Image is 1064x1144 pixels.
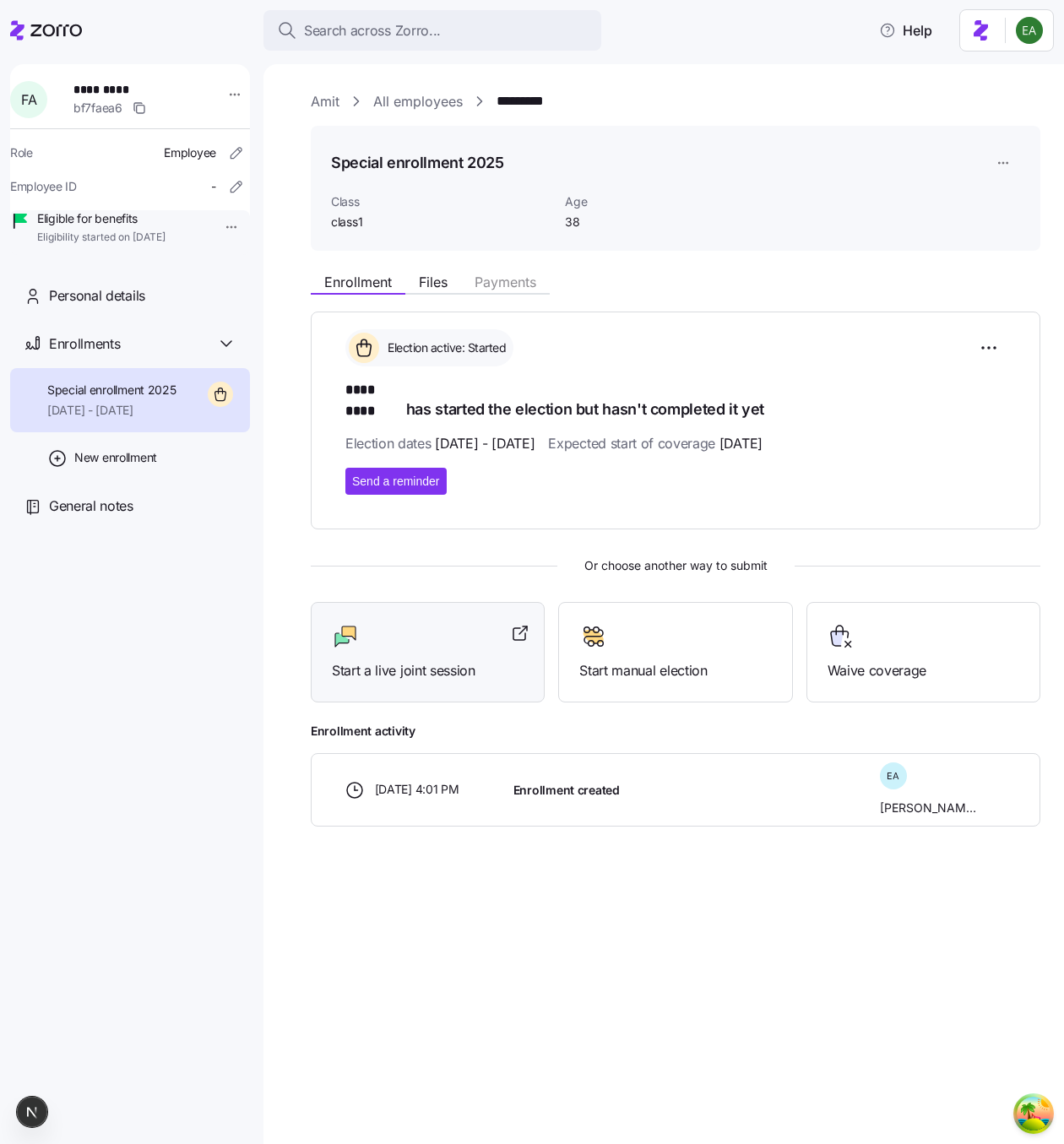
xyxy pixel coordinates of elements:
[37,210,166,227] span: Eligible for benefits
[375,781,459,798] span: [DATE] 4:01 PM
[311,556,1040,575] span: Or choose another way to submit
[513,782,620,799] span: Enrollment created
[304,20,441,41] span: Search across Zorro...
[435,433,535,454] span: [DATE] - [DATE]
[1017,1097,1050,1130] button: Open Tanstack query devtools
[331,152,504,173] h1: Special enrollment 2025
[74,449,157,466] span: New enrollment
[47,382,176,399] span: Special enrollment 2025
[719,433,763,454] span: [DATE]
[324,275,392,289] span: Enrollment
[37,230,166,245] span: Eligibility started on [DATE]
[880,800,976,816] span: [PERSON_NAME]
[565,214,727,230] span: 38
[352,473,440,490] span: Send a reminder
[49,496,133,517] span: General notes
[263,10,601,51] button: Search across Zorro...
[73,100,122,117] span: bf7faea6
[47,402,176,419] span: [DATE] - [DATE]
[345,380,1006,420] h1: has started the election but hasn't completed it yet
[565,193,727,210] span: Age
[345,468,447,495] button: Send a reminder
[49,285,145,306] span: Personal details
[164,144,216,161] span: Employee
[311,91,339,112] a: Amit
[345,433,535,454] span: Election dates
[866,14,946,47] button: Help
[419,275,448,289] span: Files
[887,772,899,781] span: E A
[311,723,1040,740] span: Enrollment activity
[331,193,551,210] span: Class
[879,20,932,41] span: Help
[548,433,762,454] span: Expected start of coverage
[21,93,36,106] span: F A
[332,660,524,681] span: Start a live joint session
[828,660,1019,681] span: Waive coverage
[331,214,551,230] span: class1
[383,339,506,356] span: Election active: Started
[373,91,463,112] a: All employees
[49,333,120,355] span: Enrollments
[1016,17,1043,44] img: 825f81ac18705407de6586dd0afd9873
[475,275,536,289] span: Payments
[10,144,33,161] span: Role
[10,178,77,195] span: Employee ID
[579,660,771,681] span: Start manual election
[211,178,216,195] span: -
